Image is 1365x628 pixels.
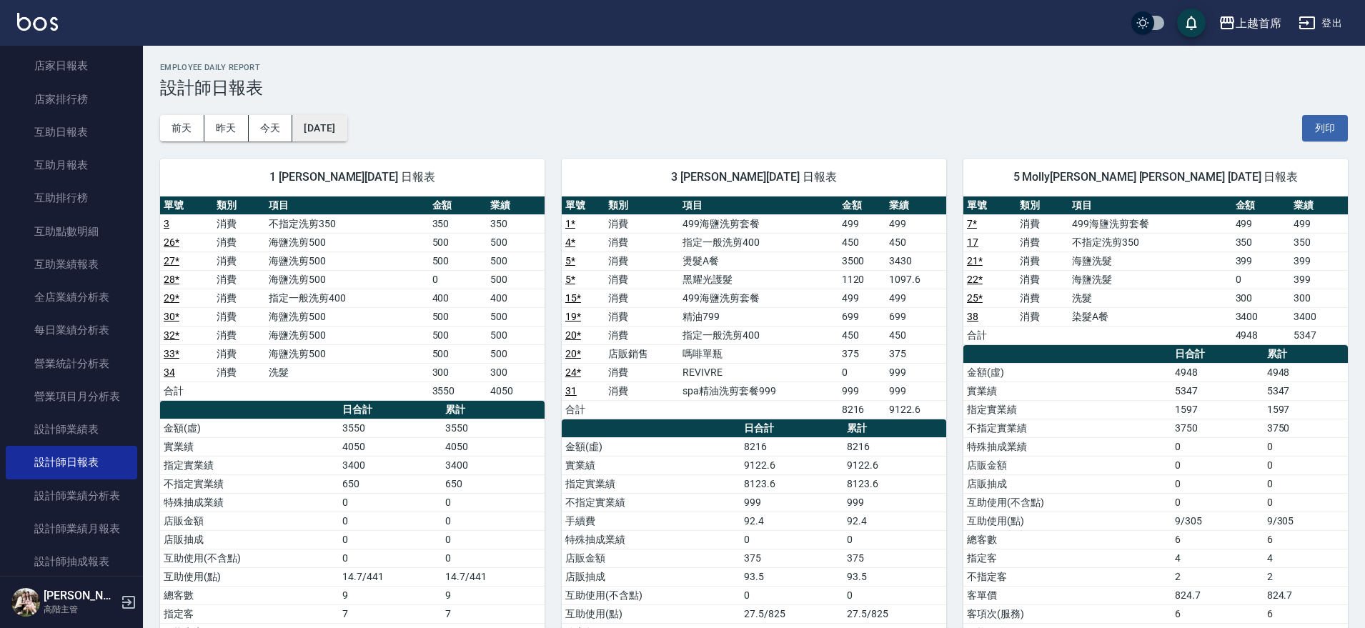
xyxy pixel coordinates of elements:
a: 31 [565,385,577,397]
td: 消費 [1016,214,1069,233]
td: 1597 [1264,400,1348,419]
td: 500 [429,344,487,363]
td: 3400 [1232,307,1290,326]
td: 不指定客 [963,567,1171,586]
td: 消費 [605,363,679,382]
td: 消費 [213,251,266,270]
td: 3400 [339,456,442,474]
td: 互助使用(不含點) [160,549,339,567]
th: 類別 [213,196,266,215]
td: 0 [442,530,545,549]
button: 前天 [160,115,204,141]
td: 5347 [1264,382,1348,400]
td: 450 [838,326,885,344]
button: 今天 [249,115,293,141]
td: 0 [442,549,545,567]
td: 499 [838,214,885,233]
td: 6 [1264,604,1348,623]
table: a dense table [963,196,1348,345]
a: 互助日報表 [6,116,137,149]
td: 店販抽成 [160,530,339,549]
a: 17 [967,236,978,248]
a: 店家日報表 [6,49,137,82]
td: 金額(虛) [963,363,1171,382]
td: 399 [1290,251,1348,270]
td: 9122.6 [740,456,843,474]
span: 1 [PERSON_NAME][DATE] 日報表 [177,170,527,184]
a: 38 [967,311,978,322]
td: 375 [885,344,946,363]
td: 5347 [1171,382,1263,400]
td: 洗髮 [1068,289,1231,307]
td: 500 [487,233,545,251]
td: 399 [1290,270,1348,289]
td: 399 [1232,251,1290,270]
td: 0 [1264,474,1348,493]
td: 指定一般洗剪400 [679,326,838,344]
td: 499 [838,289,885,307]
td: 0 [1232,270,1290,289]
td: 0 [442,512,545,530]
button: 登出 [1293,10,1348,36]
a: 全店業績分析表 [6,281,137,314]
td: 3550 [442,419,545,437]
td: 375 [740,549,843,567]
td: 特殊抽成業績 [562,530,740,549]
th: 類別 [1016,196,1069,215]
td: 不指定洗剪350 [1068,233,1231,251]
td: 實業績 [160,437,339,456]
td: 消費 [213,363,266,382]
td: 27.5/825 [843,604,946,623]
table: a dense table [562,196,946,419]
td: 7 [339,604,442,623]
td: 0 [442,493,545,512]
td: 互助使用(點) [963,512,1171,530]
h2: Employee Daily Report [160,63,1348,72]
span: 3 [PERSON_NAME][DATE] 日報表 [579,170,929,184]
td: 9 [442,586,545,604]
a: 店家排行榜 [6,83,137,116]
td: 499海鹽洗剪套餐 [1068,214,1231,233]
a: 每日業績分析表 [6,314,137,347]
td: 客項次(服務) [963,604,1171,623]
button: 上越首席 [1213,9,1287,38]
h5: [PERSON_NAME] [44,589,116,603]
td: 染髮A餐 [1068,307,1231,326]
button: [DATE] [292,115,347,141]
td: 3400 [442,456,545,474]
td: 0 [740,586,843,604]
td: 6 [1264,530,1348,549]
td: 499 [1232,214,1290,233]
td: 互助使用(不含點) [562,586,740,604]
td: 指定實業績 [562,474,740,493]
th: 日合計 [740,419,843,438]
a: 設計師業績表 [6,413,137,446]
td: 店販抽成 [562,567,740,586]
td: 350 [487,214,545,233]
th: 累計 [843,419,946,438]
td: 999 [885,363,946,382]
td: 300 [1290,289,1348,307]
td: 黑耀光護髮 [679,270,838,289]
td: 2 [1264,567,1348,586]
td: 消費 [605,270,679,289]
table: a dense table [160,196,545,401]
th: 單號 [160,196,213,215]
td: 0 [1171,456,1263,474]
td: 消費 [213,289,266,307]
td: 9 [339,586,442,604]
td: 特殊抽成業績 [160,493,339,512]
td: 燙髮A餐 [679,251,838,270]
td: 500 [429,251,487,270]
td: 金額(虛) [160,419,339,437]
td: 3550 [339,419,442,437]
td: 4050 [487,382,545,400]
th: 金額 [1232,196,1290,215]
h3: 設計師日報表 [160,78,1348,98]
td: 總客數 [963,530,1171,549]
th: 單號 [963,196,1016,215]
td: REVIVRE [679,363,838,382]
th: 金額 [838,196,885,215]
td: 999 [838,382,885,400]
td: 93.5 [843,567,946,586]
